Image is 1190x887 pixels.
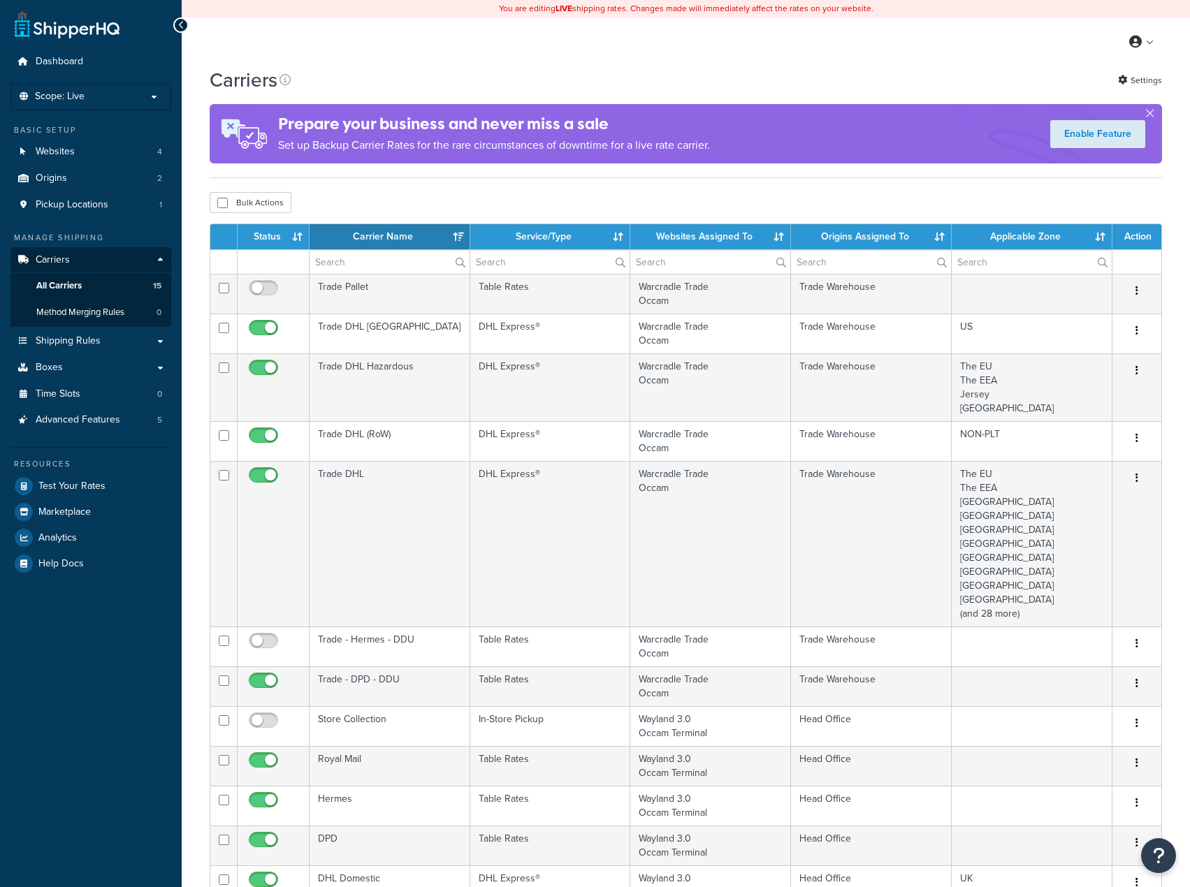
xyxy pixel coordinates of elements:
[630,826,791,865] td: Wayland 3.0 Occam Terminal
[10,247,171,327] li: Carriers
[310,274,470,314] td: Trade Pallet
[35,91,85,103] span: Scope: Live
[36,307,124,318] span: Method Merging Rules
[630,666,791,706] td: Warcradle Trade Occam
[791,250,951,274] input: Search
[791,746,952,786] td: Head Office
[38,532,77,544] span: Analytics
[470,274,631,314] td: Table Rates
[952,224,1112,249] th: Applicable Zone: activate to sort column ascending
[10,525,171,550] a: Analytics
[38,506,91,518] span: Marketplace
[791,666,952,706] td: Trade Warehouse
[630,706,791,746] td: Wayland 3.0 Occam Terminal
[791,826,952,865] td: Head Office
[952,353,1112,421] td: The EU The EEA Jersey [GEOGRAPHIC_DATA]
[157,173,162,184] span: 2
[791,706,952,746] td: Head Office
[630,461,791,626] td: Warcradle Trade Occam
[36,414,120,426] span: Advanced Features
[310,666,470,706] td: Trade - DPD - DDU
[36,388,80,400] span: Time Slots
[10,300,171,325] li: Method Merging Rules
[791,421,952,461] td: Trade Warehouse
[10,407,171,433] a: Advanced Features 5
[310,826,470,865] td: DPD
[10,247,171,273] a: Carriers
[630,746,791,786] td: Wayland 3.0 Occam Terminal
[470,626,631,666] td: Table Rates
[791,461,952,626] td: Trade Warehouse
[470,224,631,249] th: Service/Type: activate to sort column ascending
[630,250,790,274] input: Search
[10,300,171,325] a: Method Merging Rules 0
[157,146,162,158] span: 4
[310,746,470,786] td: Royal Mail
[556,2,572,15] b: LIVE
[10,273,171,299] a: All Carriers 15
[10,458,171,470] div: Resources
[630,224,791,249] th: Websites Assigned To: activate to sort column ascending
[10,328,171,354] a: Shipping Rules
[791,353,952,421] td: Trade Warehouse
[1118,71,1162,90] a: Settings
[10,139,171,165] li: Websites
[10,499,171,525] li: Marketplace
[310,626,470,666] td: Trade - Hermes - DDU
[10,381,171,407] li: Time Slots
[630,421,791,461] td: Warcradle Trade Occam
[157,307,161,318] span: 0
[10,551,171,576] a: Help Docs
[791,626,952,666] td: Trade Warehouse
[10,192,171,218] a: Pickup Locations 1
[10,232,171,244] div: Manage Shipping
[210,192,291,213] button: Bulk Actions
[952,250,1112,274] input: Search
[157,414,162,426] span: 5
[470,250,630,274] input: Search
[952,421,1112,461] td: NON-PLT
[791,224,952,249] th: Origins Assigned To: activate to sort column ascending
[10,166,171,191] li: Origins
[1050,120,1145,148] a: Enable Feature
[952,314,1112,353] td: US
[10,124,171,136] div: Basic Setup
[630,626,791,666] td: Warcradle Trade Occam
[36,173,67,184] span: Origins
[1112,224,1161,249] th: Action
[210,104,278,163] img: ad-rules-rateshop-fe6ec290ccb7230408bd80ed9643f0289d75e0ffd9eb532fc0e269fcd187b520.png
[630,274,791,314] td: Warcradle Trade Occam
[157,388,162,400] span: 0
[470,706,631,746] td: In-Store Pickup
[10,192,171,218] li: Pickup Locations
[10,49,171,75] a: Dashboard
[36,56,83,68] span: Dashboard
[36,335,101,347] span: Shipping Rules
[10,355,171,381] a: Boxes
[36,199,108,211] span: Pickup Locations
[38,558,84,570] span: Help Docs
[310,314,470,353] td: Trade DHL [GEOGRAPHIC_DATA]
[278,135,710,155] p: Set up Backup Carrier Rates for the rare circumstances of downtime for a live rate carrier.
[153,280,161,292] span: 15
[310,706,470,746] td: Store Collection
[310,461,470,626] td: Trade DHL
[630,353,791,421] td: Warcradle Trade Occam
[310,786,470,826] td: Hermes
[310,224,470,249] th: Carrier Name: activate to sort column ascending
[791,786,952,826] td: Head Office
[210,66,277,94] h1: Carriers
[630,786,791,826] td: Wayland 3.0 Occam Terminal
[36,254,70,266] span: Carriers
[10,474,171,499] a: Test Your Rates
[470,314,631,353] td: DHL Express®
[952,461,1112,626] td: The EU The EEA [GEOGRAPHIC_DATA] [GEOGRAPHIC_DATA] [GEOGRAPHIC_DATA] [GEOGRAPHIC_DATA] [GEOGRAPHI...
[10,139,171,165] a: Websites 4
[791,274,952,314] td: Trade Warehouse
[791,314,952,353] td: Trade Warehouse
